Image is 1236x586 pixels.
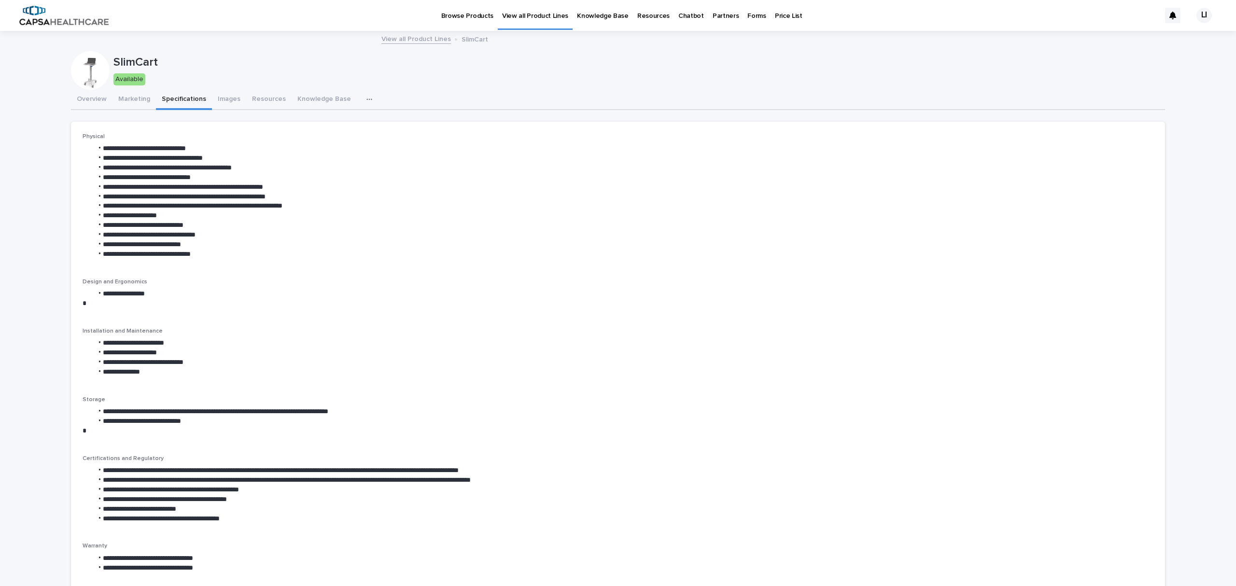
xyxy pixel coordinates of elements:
[83,543,107,549] span: Warranty
[292,90,357,110] button: Knowledge Base
[71,90,112,110] button: Overview
[83,279,147,285] span: Design and Ergonomics
[19,6,109,25] img: B5p4sRfuTuC72oLToeu7
[1196,8,1212,23] div: LI
[83,328,163,334] span: Installation and Maintenance
[156,90,212,110] button: Specifications
[83,134,105,140] span: Physical
[212,90,246,110] button: Images
[83,456,164,461] span: Certifications and Regulatory
[83,397,105,403] span: Storage
[381,33,451,44] a: View all Product Lines
[462,33,488,44] p: SlimCart
[112,90,156,110] button: Marketing
[246,90,292,110] button: Resources
[113,73,145,85] div: Available
[113,56,1161,70] p: SlimCart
